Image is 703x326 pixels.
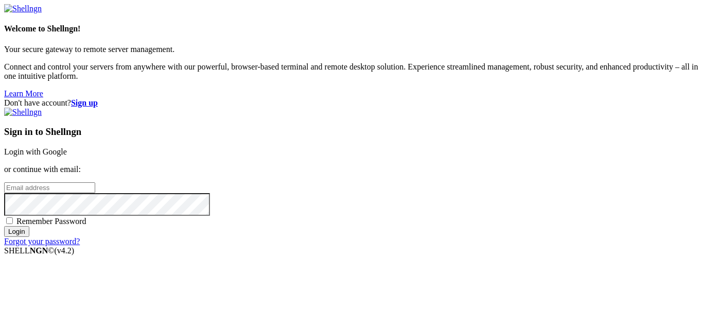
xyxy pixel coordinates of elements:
span: SHELL © [4,246,74,255]
input: Login [4,226,29,237]
h3: Sign in to Shellngn [4,126,699,138]
h4: Welcome to Shellngn! [4,24,699,33]
img: Shellngn [4,108,42,117]
a: Forgot your password? [4,237,80,246]
img: Shellngn [4,4,42,13]
a: Learn More [4,89,43,98]
a: Login with Google [4,147,67,156]
b: NGN [30,246,48,255]
span: 4.2.0 [55,246,75,255]
p: Connect and control your servers from anywhere with our powerful, browser-based terminal and remo... [4,62,699,81]
input: Email address [4,182,95,193]
input: Remember Password [6,217,13,224]
div: Don't have account? [4,98,699,108]
a: Sign up [71,98,98,107]
span: Remember Password [16,217,86,226]
p: Your secure gateway to remote server management. [4,45,699,54]
p: or continue with email: [4,165,699,174]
